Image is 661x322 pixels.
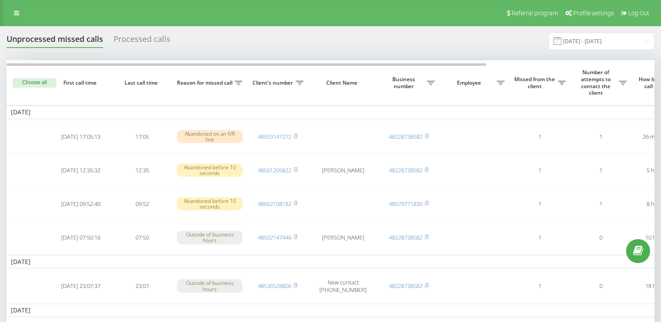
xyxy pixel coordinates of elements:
[574,69,619,96] span: Number of attempts to contact the client
[258,200,291,208] a: 48662108182
[512,10,558,17] span: Referral program
[111,188,173,220] td: 09:52
[50,188,111,220] td: [DATE] 09:52:40
[570,188,631,220] td: 1
[118,79,166,86] span: Last call time
[111,270,173,302] td: 23:07
[258,233,291,241] a: 48502147446
[50,222,111,253] td: [DATE] 07:50:16
[628,10,649,17] span: Log Out
[111,121,173,153] td: 17:05
[443,79,497,86] span: Employee
[177,197,242,210] div: Abandoned before 10 seconds
[114,34,170,48] div: Processed calls
[389,166,422,174] a: 48228738582
[509,121,570,153] td: 1
[50,270,111,302] td: [DATE] 23:07:37
[315,79,370,86] span: Client Name
[258,133,291,140] a: 48503147272
[570,222,631,253] td: 0
[389,200,422,208] a: 48579771830
[50,154,111,186] td: [DATE] 12:35:32
[308,222,378,253] td: [PERSON_NAME]
[177,164,242,177] div: Abandoned before 10 seconds
[509,188,570,220] td: 1
[389,233,422,241] a: 48228738582
[308,154,378,186] td: [PERSON_NAME]
[308,270,378,302] td: New contact [PHONE_NUMBER]
[13,78,56,88] button: Choose all
[573,10,614,17] span: Profile settings
[509,270,570,302] td: 1
[570,121,631,153] td: 1
[389,282,422,290] a: 48228738582
[177,231,242,244] div: Outside of business hours
[251,79,296,86] span: Client's number
[509,222,570,253] td: 1
[177,79,235,86] span: Reason for missed call
[177,279,242,292] div: Outside of business hours
[7,34,103,48] div: Unprocessed missed calls
[177,130,242,143] div: Abandoned on an IVR line
[258,282,291,290] a: 48536528806
[50,121,111,153] td: [DATE] 17:05:13
[258,166,291,174] a: 48501205822
[111,154,173,186] td: 12:35
[513,76,558,89] span: Missed from the client
[382,76,427,89] span: Business number
[570,154,631,186] td: 1
[570,270,631,302] td: 0
[111,222,173,253] td: 07:50
[57,79,104,86] span: First call time
[509,154,570,186] td: 1
[389,133,422,140] a: 48228738582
